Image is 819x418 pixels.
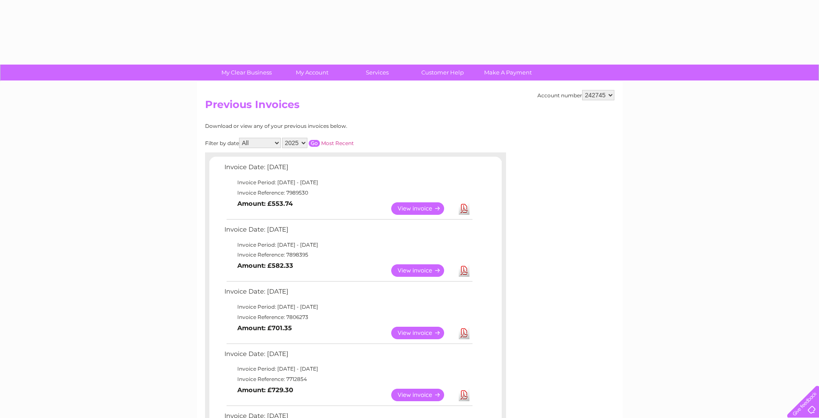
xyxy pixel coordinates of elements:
td: Invoice Reference: 7989530 [222,188,474,198]
td: Invoice Date: [DATE] [222,161,474,177]
a: Download [459,202,469,215]
td: Invoice Period: [DATE] - [DATE] [222,302,474,312]
td: Invoice Reference: 7898395 [222,250,474,260]
td: Invoice Reference: 7806273 [222,312,474,322]
b: Amount: £582.33 [237,262,293,269]
a: Make A Payment [472,65,543,81]
a: Download [459,389,469,401]
td: Invoice Date: [DATE] [222,286,474,302]
div: Account number [537,90,614,100]
a: Download [459,264,469,277]
a: Customer Help [407,65,478,81]
b: Amount: £553.74 [237,200,293,207]
a: My Account [276,65,347,81]
a: Download [459,327,469,339]
div: Filter by date [205,138,431,148]
td: Invoice Period: [DATE] - [DATE] [222,240,474,250]
td: Invoice Period: [DATE] - [DATE] [222,364,474,374]
div: Download or view any of your previous invoices below. [205,123,431,129]
a: Services [342,65,413,81]
a: View [391,327,454,339]
a: View [391,202,454,215]
a: View [391,264,454,277]
td: Invoice Date: [DATE] [222,224,474,240]
td: Invoice Date: [DATE] [222,348,474,364]
h2: Previous Invoices [205,99,614,115]
a: Most Recent [321,140,354,146]
td: Invoice Reference: 7712854 [222,374,474,384]
b: Amount: £729.30 [237,386,293,394]
a: View [391,389,454,401]
b: Amount: £701.35 [237,324,292,332]
a: My Clear Business [211,65,282,81]
td: Invoice Period: [DATE] - [DATE] [222,177,474,188]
